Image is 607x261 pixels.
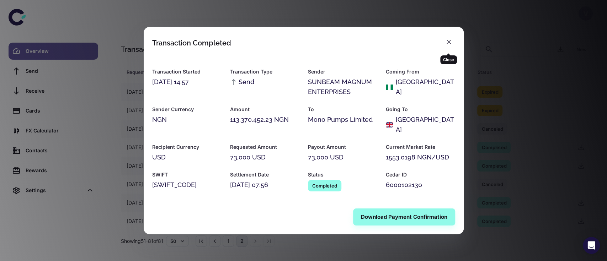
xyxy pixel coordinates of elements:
[308,152,377,162] div: 73,000 USD
[230,77,254,87] span: Send
[152,171,222,179] h6: SWIFT
[230,105,299,113] h6: Amount
[152,68,222,76] h6: Transaction Started
[230,180,299,190] div: [DATE] 07:56
[308,182,341,189] span: Completed
[230,115,299,125] div: 113,370,452.23 NGN
[152,39,231,47] div: Transaction Completed
[152,105,222,113] h6: Sender Currency
[440,55,457,64] div: Close
[386,180,455,190] div: 6000102130
[230,143,299,151] h6: Requested Amount
[386,171,455,179] h6: Cedar ID
[396,77,455,97] div: [GEOGRAPHIC_DATA]
[308,143,377,151] h6: Payout Amount
[152,152,222,162] div: USD
[308,68,377,76] h6: Sender
[308,171,377,179] h6: Status
[230,171,299,179] h6: Settlement Date
[152,115,222,125] div: NGN
[396,115,455,135] div: [GEOGRAPHIC_DATA]
[230,152,299,162] div: 73,000 USD
[152,180,222,190] div: [SWIFT_CODE]
[386,105,455,113] h6: Going To
[583,237,600,254] div: Open Intercom Messenger
[308,105,377,113] h6: To
[386,152,455,162] div: 1553.0198 NGN/USD
[386,143,455,151] h6: Current Market Rate
[230,68,299,76] h6: Transaction Type
[308,115,377,125] div: Mono Pumps Limited
[308,77,377,97] div: SUNBEAM MAGNUM ENTERPRISES
[353,208,455,225] button: Download Payment Confirmation
[152,77,222,87] div: [DATE] 14:57
[386,68,455,76] h6: Coming From
[152,143,222,151] h6: Recipient Currency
